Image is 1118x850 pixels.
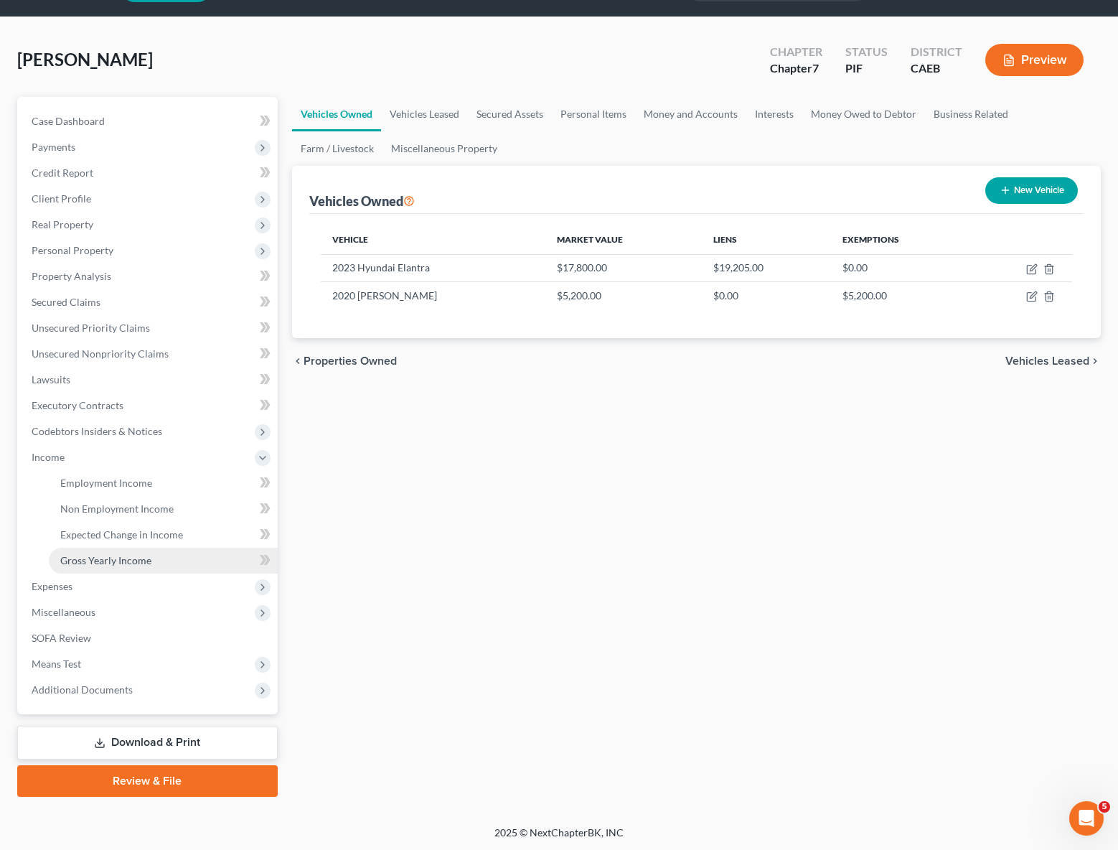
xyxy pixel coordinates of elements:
[32,484,64,494] span: Home
[292,355,304,367] i: chevron_left
[29,279,240,294] div: We'll be back online in 2 hours
[304,355,397,367] span: Properties Owned
[247,23,273,49] div: Close
[29,428,240,443] div: Adding Income
[17,49,153,70] span: [PERSON_NAME]
[49,470,278,496] a: Employment Income
[770,60,822,77] div: Chapter
[32,244,113,256] span: Personal Property
[60,503,174,515] span: Non Employment Income
[812,61,819,75] span: 7
[32,347,169,360] span: Unsecured Nonpriority Claims
[20,341,278,367] a: Unsecured Nonpriority Claims
[32,399,123,411] span: Executory Contracts
[20,315,278,341] a: Unsecured Priority Claims
[21,422,266,449] div: Adding Income
[29,102,258,126] p: Hi there!
[29,202,58,231] img: Profile image for Lindsey
[20,367,278,393] a: Lawsuits
[309,192,415,210] div: Vehicles Owned
[32,683,133,696] span: Additional Documents
[60,477,152,489] span: Employment Income
[468,97,552,131] a: Secured Assets
[29,31,125,46] img: logo
[985,44,1084,76] button: Preview
[20,108,278,134] a: Case Dashboard
[831,282,971,309] td: $5,200.00
[292,97,381,131] a: Vehicles Owned
[119,484,169,494] span: Messages
[1089,355,1101,367] i: chevron_right
[925,97,1017,131] a: Business Related
[21,396,266,422] div: Attorney's Disclosure of Compensation
[1005,355,1101,367] button: Vehicles Leased chevron_right
[64,203,132,215] span: Sounds good.
[154,23,182,52] img: Profile image for Lindsey
[802,97,925,131] a: Money Owed to Debtor
[17,765,278,797] a: Review & File
[64,217,147,232] div: [PERSON_NAME]
[32,296,100,308] span: Secured Claims
[20,393,278,419] a: Executory Contracts
[545,282,702,309] td: $5,200.00
[32,580,72,592] span: Expenses
[49,496,278,522] a: Non Employment Income
[21,354,266,396] div: Statement of Financial Affairs - Payments Made in the Last 90 days
[831,225,971,254] th: Exemptions
[95,448,191,505] button: Messages
[1099,801,1110,813] span: 5
[29,360,240,390] div: Statement of Financial Affairs - Payments Made in the Last 90 days
[1005,355,1089,367] span: Vehicles Leased
[49,522,278,548] a: Expected Change in Income
[32,192,91,205] span: Client Profile
[831,254,971,281] td: $0.00
[702,282,831,309] td: $0.00
[381,97,468,131] a: Vehicles Leased
[321,225,545,254] th: Vehicle
[911,44,962,60] div: District
[20,160,278,186] a: Credit Report
[150,217,190,232] div: • [DATE]
[32,322,150,334] span: Unsecured Priority Claims
[635,97,746,131] a: Money and Accounts
[32,606,95,618] span: Miscellaneous
[21,319,266,348] button: Search for help
[29,181,258,196] div: Recent message
[14,169,273,244] div: Recent messageProfile image for LindseySounds good.[PERSON_NAME]•[DATE]
[32,451,65,463] span: Income
[702,254,831,281] td: $19,205.00
[545,225,702,254] th: Market Value
[20,289,278,315] a: Secured Claims
[552,97,635,131] a: Personal Items
[181,23,210,52] img: Profile image for James
[985,177,1078,204] button: New Vehicle
[32,425,162,437] span: Codebtors Insiders & Notices
[545,254,702,281] td: $17,800.00
[32,115,105,127] span: Case Dashboard
[32,167,93,179] span: Credit Report
[29,263,240,279] div: Send us a message
[382,131,506,166] a: Miscellaneous Property
[29,401,240,416] div: Attorney's Disclosure of Compensation
[292,131,382,166] a: Farm / Livestock
[17,726,278,760] a: Download & Print
[911,60,962,77] div: CAEB
[770,44,822,60] div: Chapter
[32,270,111,282] span: Property Analysis
[845,44,888,60] div: Status
[14,251,273,306] div: Send us a messageWe'll be back online in 2 hours
[321,282,545,309] td: 2020 [PERSON_NAME]
[227,484,250,494] span: Help
[49,548,278,574] a: Gross Yearly Income
[32,632,91,644] span: SOFA Review
[29,327,116,342] span: Search for help
[845,60,888,77] div: PIF
[20,263,278,289] a: Property Analysis
[29,126,258,151] p: How can we help?
[15,190,272,243] div: Profile image for LindseySounds good.[PERSON_NAME]•[DATE]
[32,218,93,230] span: Real Property
[1069,801,1104,836] iframe: Intercom live chat
[192,448,287,505] button: Help
[60,528,183,541] span: Expected Change in Income
[321,254,545,281] td: 2023 Hyundai Elantra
